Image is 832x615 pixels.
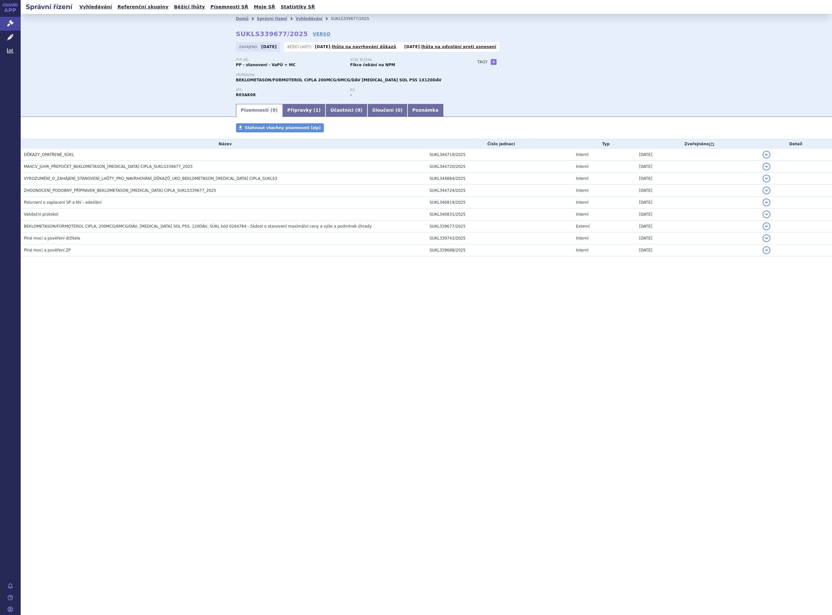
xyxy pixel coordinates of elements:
button: detail [763,210,770,218]
li: SUKLS339677/2025 [331,14,378,24]
span: ZHODNOCENÍ_PODOBNÝ_PŘÍPRAVEK_BEKLOMETASON_FORMOTEROL CIPLA_SUKLS339677_2025 [24,188,216,193]
span: Interní [576,200,589,205]
button: detail [763,187,770,194]
td: SUKL344724/2025 [426,185,573,197]
th: Číslo jednací [426,139,573,149]
span: BEKLOMETASON/FORMOTEROL CIPLA, 200MCG/6MCG/DÁV, INH SOL PSS, 120DÁV, SÚKL kód 0264784 - žádost o ... [24,224,372,229]
td: SUKL344720/2025 [426,161,573,173]
a: Správní řízení [257,16,287,21]
button: detail [763,199,770,206]
strong: - [350,93,352,97]
button: detail [763,234,770,242]
a: Referenční skupiny [116,3,170,11]
span: Plné moci a pověření držitele [24,236,80,241]
td: [DATE] [636,197,760,209]
span: 1 [315,108,319,113]
td: [DATE] [636,185,760,197]
span: Externí [576,224,590,229]
button: detail [763,163,770,170]
a: Sloučení (0) [367,104,407,117]
td: [DATE] [636,232,760,244]
a: Statistiky SŘ [279,3,317,11]
th: Typ [573,139,636,149]
a: Písemnosti (9) [236,104,282,117]
h3: Tagy [478,58,488,66]
p: RS: [350,88,458,92]
td: SUKL339743/2025 [426,232,573,244]
span: Interní [576,164,589,169]
strong: PP - stanovení - VaPÚ + MC [236,63,296,67]
span: DŮKAZY_OPATŘENÉ_SÚKL [24,152,74,157]
a: Stáhnout všechny písemnosti (zip) [236,123,324,132]
span: Potvrzení o zaplacení SP a NV - odeslání [24,200,101,205]
button: detail [763,151,770,159]
a: VERSO [313,31,330,37]
td: [DATE] [636,161,760,173]
button: detail [763,246,770,254]
span: 9 [272,108,276,113]
span: Běžící lhůty: [287,44,313,49]
td: SUKL344719/2025 [426,149,573,161]
th: Detail [759,139,832,149]
span: 0 [397,108,401,113]
span: Zahájeno: [239,44,260,49]
p: Přípravek: [236,73,465,77]
strong: [DATE] [315,45,330,49]
a: Vyhledávání [295,16,322,21]
span: MAXCV_JUHR_PŘEPOČET_BEKLOMETASON_FORMOTEROL CIPLA_SUKLS339677_2025 [24,164,193,169]
td: SUKL340831/2025 [426,209,573,220]
span: Interní [576,236,589,241]
td: [DATE] [636,149,760,161]
td: SUKL339677/2025 [426,220,573,232]
strong: [DATE] [404,45,420,49]
a: + [491,59,497,65]
td: SUKL340819/2025 [426,197,573,209]
td: [DATE] [636,173,760,185]
h2: Správní řízení [21,2,77,11]
span: Interní [576,188,589,193]
a: Poznámka [407,104,443,117]
button: detail [763,222,770,230]
a: Vyhledávání [77,3,114,11]
a: Přípravky (1) [282,104,325,117]
p: ATC: [236,88,344,92]
td: [DATE] [636,209,760,220]
a: Moje SŘ [252,3,277,11]
span: Interní [576,212,589,217]
p: - [404,44,496,49]
td: SUKL339688/2025 [426,244,573,256]
p: Stav řízení: [350,58,458,62]
span: VYROZUMĚNÍ_O_ZAHÁJENÍ_STANOVENÍ_LHŮTY_PRO_NAVRHOVÁNÍ_DŮKAZŮ_UKO_BEKLOMETASON_FORMOTEROL CIPLA_SUKLS3 [24,176,277,181]
span: Stáhnout všechny písemnosti (zip) [245,126,321,130]
td: [DATE] [636,244,760,256]
span: Interní [576,176,589,181]
p: Typ SŘ: [236,58,344,62]
td: [DATE] [636,220,760,232]
p: - [315,44,396,49]
a: Písemnosti SŘ [209,3,250,11]
strong: [DATE] [261,45,277,49]
strong: Fikce čekání na NPM [350,63,395,67]
span: 9 [357,108,360,113]
a: Domů [236,16,249,21]
button: detail [763,175,770,182]
td: SUKL344884/2025 [426,173,573,185]
span: Interní [576,152,589,157]
abbr: (?) [709,142,714,147]
strong: SUKLS339677/2025 [236,30,308,38]
th: Zveřejněno [636,139,760,149]
span: Plné moci a pověření ZP [24,248,71,252]
strong: FORMOTEROL A BEKLOMETASON [236,93,256,97]
a: Účastníci (9) [325,104,367,117]
span: BEKLOMETASON/FORMOTEROL CIPLA 200MCG/6MCG/DÁV [MEDICAL_DATA] SOL PSS 1X120DÁV [236,78,442,82]
span: Validační protokol [24,212,58,217]
a: lhůta na odvolání proti usnesení [421,45,496,49]
span: Interní [576,248,589,252]
th: Název [21,139,426,149]
a: lhůta na navrhování důkazů [332,45,396,49]
a: Běžící lhůty [172,3,207,11]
